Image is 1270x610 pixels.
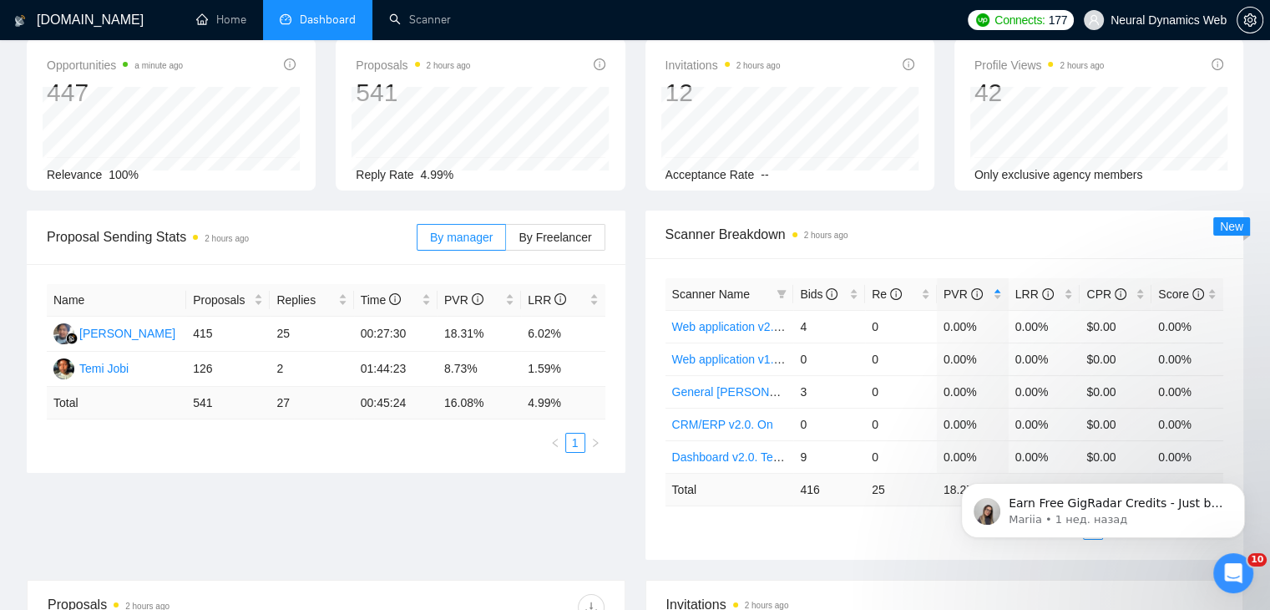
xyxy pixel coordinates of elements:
[1151,440,1223,473] td: 0.00%
[521,387,605,419] td: 4.99 %
[865,375,937,408] td: 0
[354,387,438,419] td: 00:45:24
[566,434,584,452] a: 1
[361,293,401,307] span: Time
[1158,287,1203,301] span: Score
[47,77,183,109] div: 447
[1080,440,1151,473] td: $0.00
[186,352,270,387] td: 126
[1080,375,1151,408] td: $0.00
[665,473,794,506] td: Total
[1247,553,1267,567] span: 10
[672,418,773,431] a: CRM/ERP v2.0. On
[1220,220,1243,233] span: New
[47,55,183,75] span: Opportunities
[545,433,565,453] li: Previous Page
[865,473,937,506] td: 25
[47,226,417,247] span: Proposal Sending Stats
[186,387,270,419] td: 541
[937,375,1009,408] td: 0.00%
[1080,408,1151,440] td: $0.00
[974,168,1143,181] span: Only exclusive agency members
[444,293,483,307] span: PVR
[1009,310,1080,343] td: 0.00%
[793,408,865,440] td: 0
[773,282,790,307] span: filter
[971,288,983,300] span: info-circle
[356,77,470,109] div: 541
[793,343,865,375] td: 0
[1080,343,1151,375] td: $0.00
[872,287,902,301] span: Re
[270,352,353,387] td: 2
[974,77,1105,109] div: 42
[1151,375,1223,408] td: 0.00%
[53,326,175,339] a: AS[PERSON_NAME]
[1015,287,1054,301] span: LRR
[1088,14,1100,26] span: user
[944,287,983,301] span: PVR
[270,317,353,352] td: 25
[356,55,470,75] span: Proposals
[672,353,802,366] a: Web application v1.1. On
[270,387,353,419] td: 27
[793,310,865,343] td: 4
[1192,288,1204,300] span: info-circle
[1237,13,1263,27] a: setting
[356,168,413,181] span: Reply Rate
[761,168,768,181] span: --
[585,433,605,453] button: right
[1151,408,1223,440] td: 0.00%
[1237,7,1263,33] button: setting
[1086,287,1126,301] span: CPR
[389,13,451,27] a: searchScanner
[14,8,26,34] img: logo
[66,333,78,344] img: gigradar-bm.png
[79,324,175,343] div: [PERSON_NAME]
[276,291,334,309] span: Replies
[193,291,250,309] span: Proposals
[421,168,454,181] span: 4.99%
[47,168,102,181] span: Relevance
[590,438,600,448] span: right
[994,11,1045,29] span: Connects:
[1212,58,1223,70] span: info-circle
[594,58,605,70] span: info-circle
[430,231,493,244] span: By manager
[438,352,521,387] td: 8.73%
[903,58,914,70] span: info-circle
[736,61,781,70] time: 2 hours ago
[300,13,356,27] span: Dashboard
[519,231,591,244] span: By Freelancer
[976,13,989,27] img: upwork-logo.png
[672,320,802,333] a: Web application v2.0. On
[427,61,471,70] time: 2 hours ago
[936,448,1270,565] iframe: Intercom notifications сообщение
[1151,343,1223,375] td: 0.00%
[890,288,902,300] span: info-circle
[550,438,560,448] span: left
[47,387,186,419] td: Total
[438,317,521,352] td: 18.31%
[186,317,270,352] td: 415
[284,58,296,70] span: info-circle
[438,387,521,419] td: 16.08 %
[354,352,438,387] td: 01:44:23
[865,310,937,343] td: 0
[521,352,605,387] td: 1.59%
[937,310,1009,343] td: 0.00%
[472,293,483,305] span: info-circle
[134,61,183,70] time: a minute ago
[665,77,781,109] div: 12
[585,433,605,453] li: Next Page
[1009,375,1080,408] td: 0.00%
[865,408,937,440] td: 0
[793,375,865,408] td: 3
[389,293,401,305] span: info-circle
[53,358,74,379] img: T
[196,13,246,27] a: homeHome
[1213,553,1253,593] iframe: Intercom live chat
